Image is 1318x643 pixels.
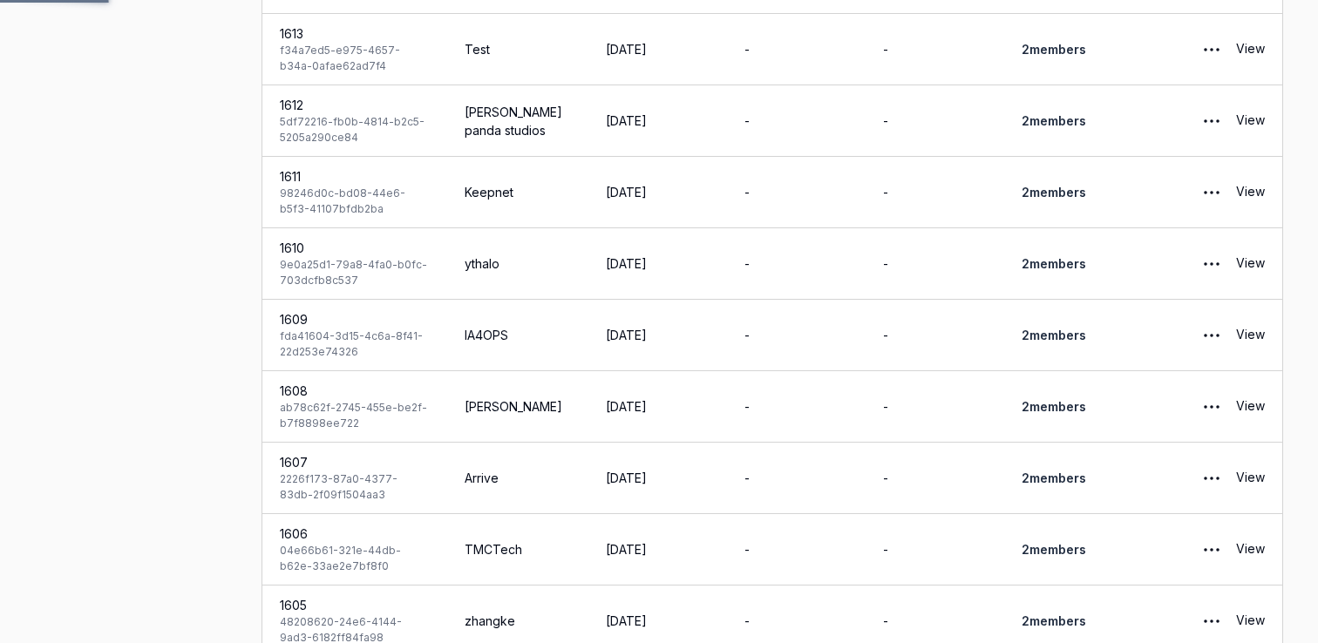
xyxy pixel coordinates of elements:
div: 1605 [280,596,430,614]
a: View [1236,247,1265,281]
span: s [1079,613,1086,628]
a: 2members [1022,542,1086,557]
span: s [1079,328,1086,342]
span: s [1079,185,1086,200]
time: [DATE] [606,185,647,200]
time: [DATE] [606,470,647,485]
td: - [727,514,866,585]
a: 2members [1022,256,1086,271]
td: - [727,443,866,514]
time: [DATE] [606,613,647,628]
td: TMCTech [447,514,588,585]
td: - [866,443,1004,514]
div: 04e66b61-321e-44db-b62e-33ae2e7bf8f0 [280,543,430,574]
a: 2members [1022,42,1086,57]
div: 1611 [280,167,430,186]
td: - [866,85,1004,157]
time: [DATE] [606,42,647,57]
div: 9e0a25d1-79a8-4fa0-b0fc-703dcfb8c537 [280,257,430,288]
time: [DATE] [606,113,647,128]
td: - [727,157,866,228]
td: IA4OPS [447,300,588,371]
td: - [727,228,866,300]
td: Test [447,14,588,85]
a: View [1236,532,1265,567]
td: ythalo [447,228,588,300]
time: [DATE] [606,399,647,414]
td: - [866,14,1004,85]
div: 5df72216-fb0b-4814-b2c5-5205a290ce84 [280,114,430,146]
a: View [1236,104,1265,139]
a: View [1236,318,1265,353]
span: s [1079,470,1086,485]
a: View [1236,461,1265,496]
div: 2226f173-87a0-4377-83db-2f09f1504aa3 [280,471,430,503]
a: 2members [1022,613,1086,628]
td: Keepnet [447,157,588,228]
a: View [1236,389,1265,424]
td: - [727,85,866,157]
td: - [727,371,866,443]
td: - [866,371,1004,443]
div: fda41604-3d15-4c6a-8f41-22d253e74326 [280,328,430,360]
td: - [727,300,866,371]
div: ab78c62f-2745-455e-be2f-b7f8898ee722 [280,400,430,431]
div: 1606 [280,525,430,543]
span: s [1079,256,1086,271]
div: 1613 [280,24,430,43]
a: View [1236,175,1265,210]
td: - [727,14,866,85]
div: f34a7ed5-e975-4657-b34a-0afae62ad7f4 [280,43,430,74]
a: View [1236,604,1265,639]
div: 1607 [280,453,430,471]
span: s [1079,42,1086,57]
div: 1608 [280,382,430,400]
time: [DATE] [606,328,647,342]
td: - [866,300,1004,371]
div: 1610 [280,239,430,257]
td: [PERSON_NAME] [447,371,588,443]
a: View [1236,32,1265,67]
time: [DATE] [606,542,647,557]
span: s [1079,113,1086,128]
a: 2members [1022,328,1086,342]
a: 2members [1022,399,1086,414]
td: [PERSON_NAME] panda studios [447,85,588,157]
a: 2members [1022,113,1086,128]
td: Arrive [447,443,588,514]
time: [DATE] [606,256,647,271]
a: 2members [1022,185,1086,200]
span: s [1079,542,1086,557]
td: - [866,514,1004,585]
a: 2members [1022,470,1086,485]
div: 1609 [280,310,430,328]
div: 1612 [280,96,430,114]
td: - [866,157,1004,228]
div: 98246d0c-bd08-44e6-b5f3-41107bfdb2ba [280,186,430,217]
span: s [1079,399,1086,414]
td: - [866,228,1004,300]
